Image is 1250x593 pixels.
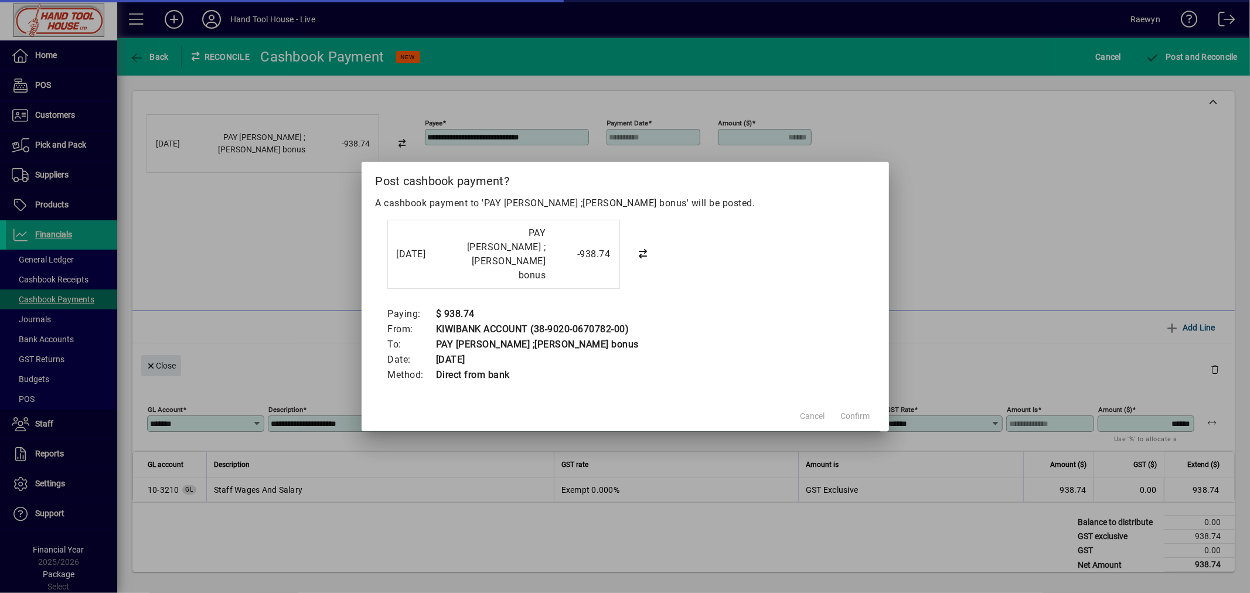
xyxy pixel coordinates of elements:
div: [DATE] [397,247,444,261]
td: $ 938.74 [435,306,639,322]
td: Paying: [387,306,436,322]
td: Date: [387,352,436,367]
td: KIWIBANK ACCOUNT (38-9020-0670782-00) [435,322,639,337]
td: [DATE] [435,352,639,367]
p: A cashbook payment to 'PAY [PERSON_NAME] ;[PERSON_NAME] bonus' will be posted. [376,196,875,210]
td: Direct from bank [435,367,639,383]
td: To: [387,337,436,352]
td: From: [387,322,436,337]
td: Method: [387,367,436,383]
td: PAY [PERSON_NAME] ;[PERSON_NAME] bonus [435,337,639,352]
h2: Post cashbook payment? [362,162,889,196]
div: -938.74 [552,247,611,261]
